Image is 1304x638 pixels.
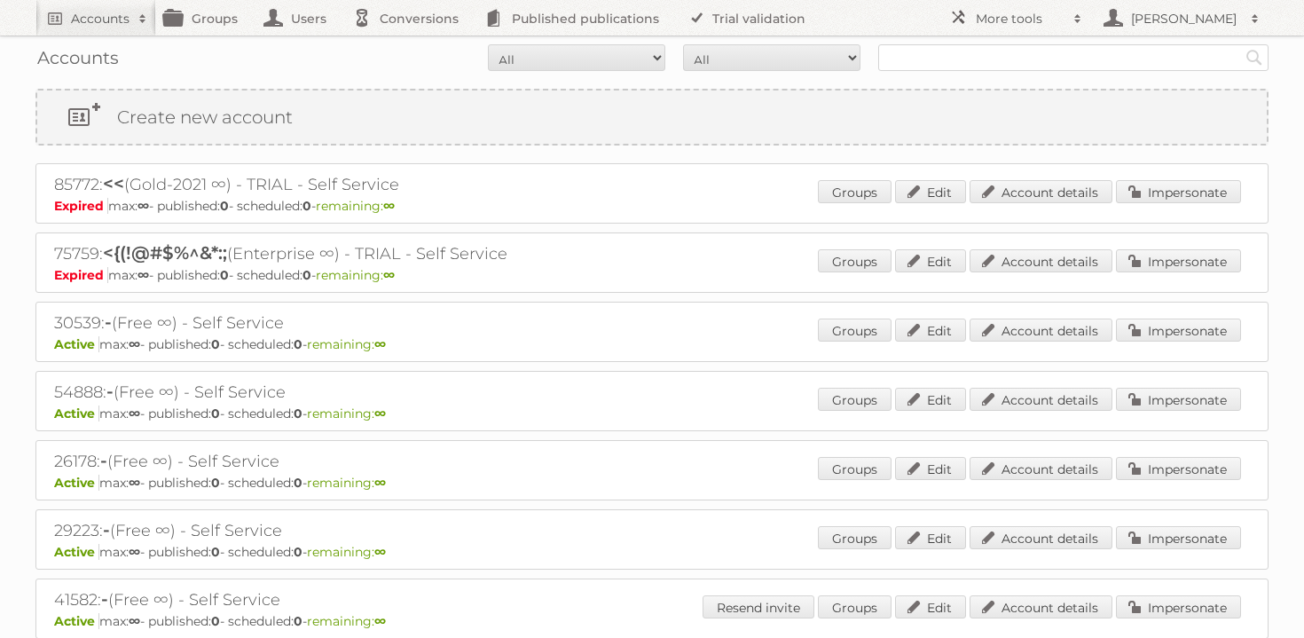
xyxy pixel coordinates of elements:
a: Groups [818,388,892,411]
h2: 29223: (Free ∞) - Self Service [54,519,675,542]
p: max: - published: - scheduled: - [54,406,1250,421]
span: remaining: [316,198,395,214]
p: max: - published: - scheduled: - [54,613,1250,629]
a: Groups [818,526,892,549]
strong: ∞ [129,613,140,629]
strong: 0 [211,613,220,629]
input: Search [1241,44,1268,71]
span: Active [54,544,99,560]
h2: 75759: (Enterprise ∞) - TRIAL - Self Service [54,242,675,265]
strong: ∞ [129,475,140,491]
span: remaining: [307,544,386,560]
a: Impersonate [1116,595,1241,618]
span: Active [54,336,99,352]
span: Expired [54,198,108,214]
strong: 0 [302,267,311,283]
a: Edit [895,249,966,272]
a: Account details [970,388,1112,411]
strong: ∞ [129,544,140,560]
strong: ∞ [374,613,386,629]
a: Account details [970,526,1112,549]
span: Expired [54,267,108,283]
a: Resend invite [703,595,814,618]
a: Edit [895,388,966,411]
span: Active [54,406,99,421]
strong: ∞ [129,336,140,352]
strong: ∞ [374,336,386,352]
a: Account details [970,457,1112,480]
span: - [103,519,110,540]
p: max: - published: - scheduled: - [54,544,1250,560]
h2: [PERSON_NAME] [1127,10,1242,28]
a: Impersonate [1116,457,1241,480]
a: Edit [895,457,966,480]
span: - [100,450,107,471]
a: Create new account [37,91,1267,144]
span: remaining: [307,406,386,421]
a: Account details [970,595,1112,618]
strong: ∞ [137,267,149,283]
strong: 0 [294,544,302,560]
a: Edit [895,526,966,549]
p: max: - published: - scheduled: - [54,475,1250,491]
strong: ∞ [374,406,386,421]
a: Impersonate [1116,526,1241,549]
strong: 0 [220,267,229,283]
strong: 0 [294,475,302,491]
p: max: - published: - scheduled: - [54,198,1250,214]
h2: More tools [976,10,1064,28]
strong: 0 [294,613,302,629]
strong: ∞ [374,544,386,560]
strong: ∞ [137,198,149,214]
span: remaining: [307,336,386,352]
span: Active [54,475,99,491]
h2: 30539: (Free ∞) - Self Service [54,311,675,335]
span: Active [54,613,99,629]
a: Groups [818,457,892,480]
a: Groups [818,249,892,272]
h2: 26178: (Free ∞) - Self Service [54,450,675,473]
h2: 54888: (Free ∞) - Self Service [54,381,675,404]
strong: 0 [211,475,220,491]
a: Account details [970,249,1112,272]
a: Groups [818,180,892,203]
strong: 0 [211,336,220,352]
a: Groups [818,595,892,618]
h2: 41582: (Free ∞) - Self Service [54,588,675,611]
a: Edit [895,180,966,203]
span: - [101,588,108,610]
span: <{(!@#$%^&*:; [103,242,227,264]
p: max: - published: - scheduled: - [54,336,1250,352]
span: remaining: [316,267,395,283]
span: << [103,173,124,194]
a: Edit [895,595,966,618]
strong: ∞ [383,267,395,283]
span: - [105,311,112,333]
a: Edit [895,319,966,342]
h2: 85772: (Gold-2021 ∞) - TRIAL - Self Service [54,173,675,196]
strong: 0 [294,406,302,421]
a: Impersonate [1116,180,1241,203]
span: remaining: [307,475,386,491]
strong: 0 [211,406,220,421]
h2: Accounts [71,10,130,28]
span: - [106,381,114,402]
span: remaining: [307,613,386,629]
strong: ∞ [129,406,140,421]
a: Impersonate [1116,249,1241,272]
strong: 0 [211,544,220,560]
strong: 0 [294,336,302,352]
a: Impersonate [1116,319,1241,342]
a: Groups [818,319,892,342]
p: max: - published: - scheduled: - [54,267,1250,283]
strong: 0 [302,198,311,214]
strong: ∞ [374,475,386,491]
strong: 0 [220,198,229,214]
a: Account details [970,180,1112,203]
a: Account details [970,319,1112,342]
strong: ∞ [383,198,395,214]
a: Impersonate [1116,388,1241,411]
